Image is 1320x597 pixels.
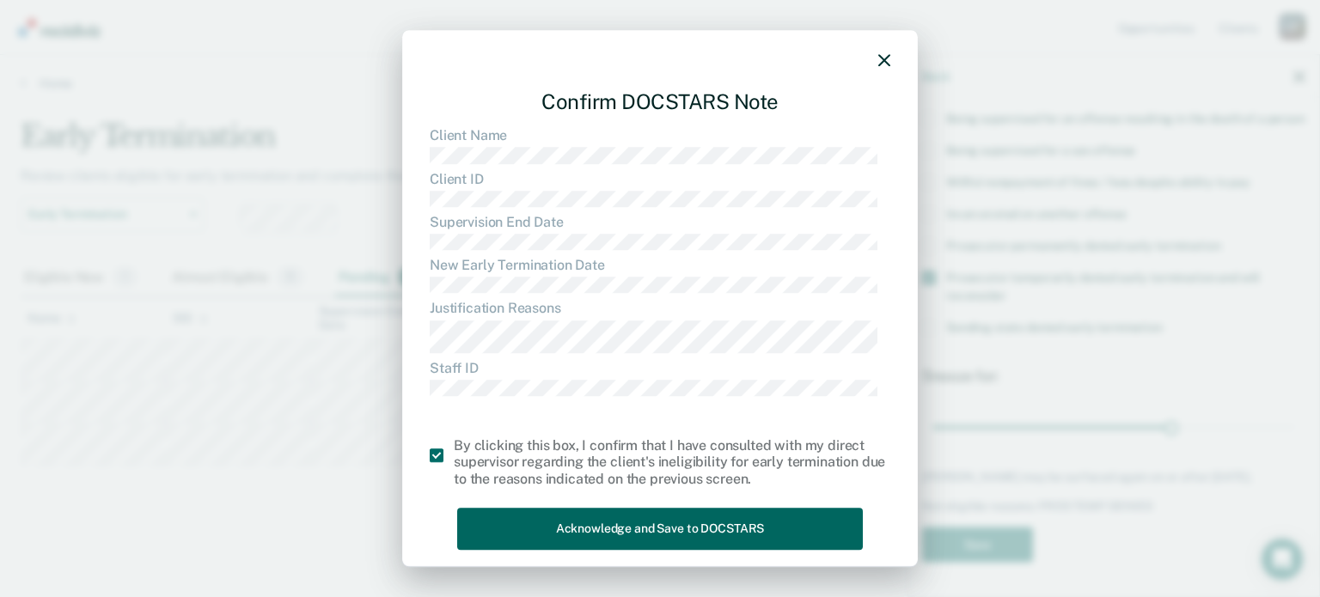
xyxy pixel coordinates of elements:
[457,508,863,550] button: Acknowledge and Save to DOCSTARS
[430,214,890,230] dt: Supervision End Date
[430,128,890,144] dt: Client Name
[430,301,890,317] dt: Justification Reasons
[430,76,890,128] div: Confirm DOCSTARS Note
[454,437,890,487] div: By clicking this box, I confirm that I have consulted with my direct supervisor regarding the cli...
[430,360,890,376] dt: Staff ID
[430,171,890,187] dt: Client ID
[430,257,890,273] dt: New Early Termination Date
